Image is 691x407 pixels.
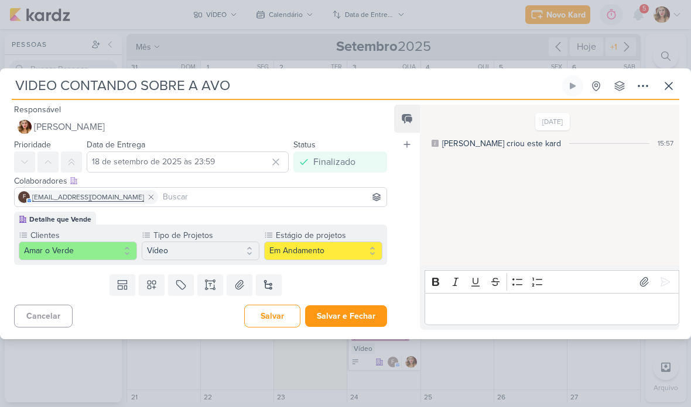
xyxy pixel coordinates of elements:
button: Vídeo [142,242,260,260]
div: [PERSON_NAME] criou este kard [442,137,561,150]
img: Thaís Leite [18,120,32,134]
span: [PERSON_NAME] [34,120,105,134]
input: Kard Sem Título [12,75,560,96]
div: Ligar relógio [568,81,577,91]
label: Data de Entrega [87,140,145,150]
input: Buscar [160,190,384,204]
div: Finalizado [313,155,355,169]
label: Prioridade [14,140,51,150]
div: Colaboradores [14,175,387,187]
button: Em Andamento [264,242,382,260]
label: Status [293,140,316,150]
div: 15:57 [658,138,673,149]
button: [PERSON_NAME] [14,116,387,137]
button: Salvar [244,305,300,327]
p: f [23,194,26,200]
label: Tipo de Projetos [152,229,260,242]
label: Clientes [29,229,137,242]
button: Cancelar [14,305,73,327]
label: Responsável [14,105,61,115]
div: Editor toolbar [425,270,679,293]
div: financeiro.dqv@gmail.com [18,191,30,203]
input: Select a date [87,151,289,173]
div: Detalhe que Vende [29,214,91,225]
button: Amar o Verde [19,242,137,260]
button: Salvar e Fechar [305,305,387,327]
button: Finalizado [293,151,387,173]
div: Editor editing area: main [425,293,679,325]
label: Estágio de projetos [275,229,382,242]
